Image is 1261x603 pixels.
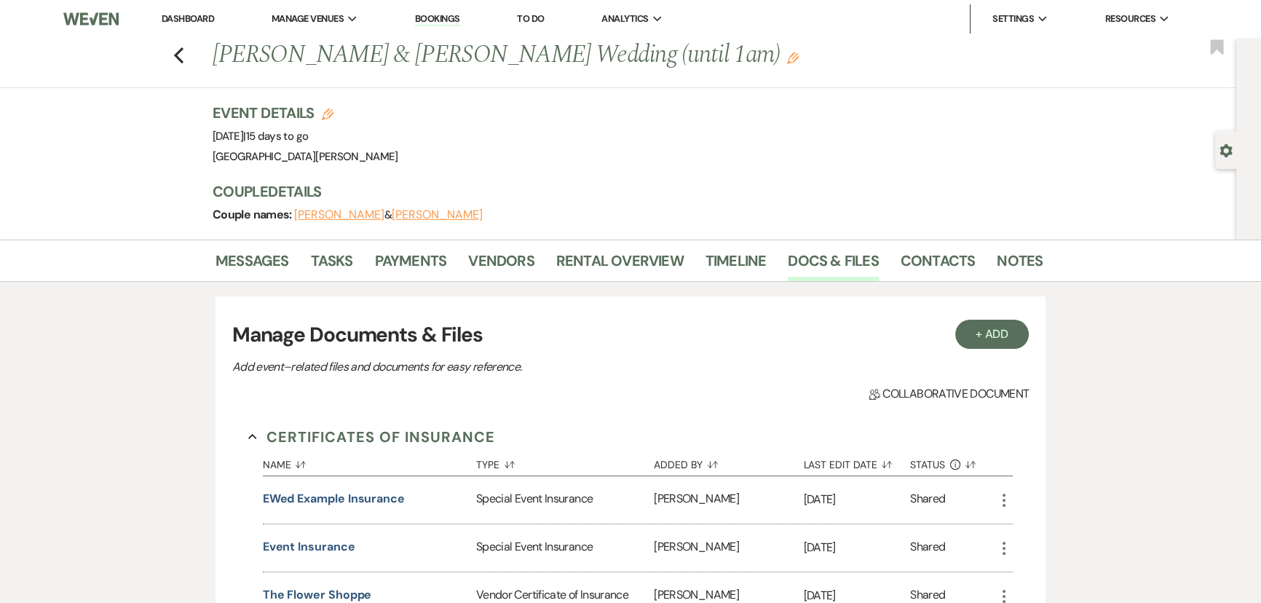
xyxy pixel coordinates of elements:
span: [DATE] [213,129,308,143]
button: Status [910,448,995,476]
span: Status [910,460,945,470]
a: Tasks [311,249,353,281]
a: Contacts [901,249,976,281]
p: Add event–related files and documents for easy reference. [232,358,742,377]
span: Manage Venues [272,12,344,26]
a: Payments [375,249,447,281]
h3: Couple Details [213,181,1028,202]
span: [GEOGRAPHIC_DATA][PERSON_NAME] [213,149,398,164]
h3: Manage Documents & Files [232,320,1029,350]
button: Last Edit Date [803,448,910,476]
a: Notes [997,249,1043,281]
span: Collaborative document [869,385,1029,403]
div: [PERSON_NAME] [654,476,803,524]
span: Settings [992,12,1034,26]
button: Added By [654,448,803,476]
a: Messages [216,249,289,281]
h3: Event Details [213,103,398,123]
div: Shared [910,490,945,510]
button: Name [263,448,476,476]
div: Special Event Insurance [476,476,654,524]
a: Timeline [705,249,767,281]
a: To Do [517,12,544,25]
div: Shared [910,538,945,558]
h1: [PERSON_NAME] & [PERSON_NAME] Wedding (until 1am) [213,38,865,73]
button: Event Insurance [263,538,355,556]
button: eWed Example Insurance [263,490,405,508]
a: Dashboard [162,12,214,25]
span: | [243,129,308,143]
button: Type [476,448,654,476]
p: [DATE] [803,490,910,509]
img: Weven Logo [63,4,119,34]
button: [PERSON_NAME] [294,209,384,221]
p: [DATE] [803,538,910,557]
button: Open lead details [1220,143,1233,157]
span: Couple names: [213,207,294,222]
a: Vendors [468,249,534,281]
button: + Add [955,320,1029,349]
span: Resources [1105,12,1155,26]
a: Docs & Files [788,249,878,281]
div: [PERSON_NAME] [654,524,803,572]
div: Special Event Insurance [476,524,654,572]
span: & [294,208,482,222]
a: Bookings [415,12,460,26]
button: [PERSON_NAME] [392,209,482,221]
span: Analytics [601,12,648,26]
span: 15 days to go [246,129,309,143]
button: Certificates of Insurance [248,426,495,448]
button: Edit [787,51,799,64]
a: Rental Overview [556,249,684,281]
